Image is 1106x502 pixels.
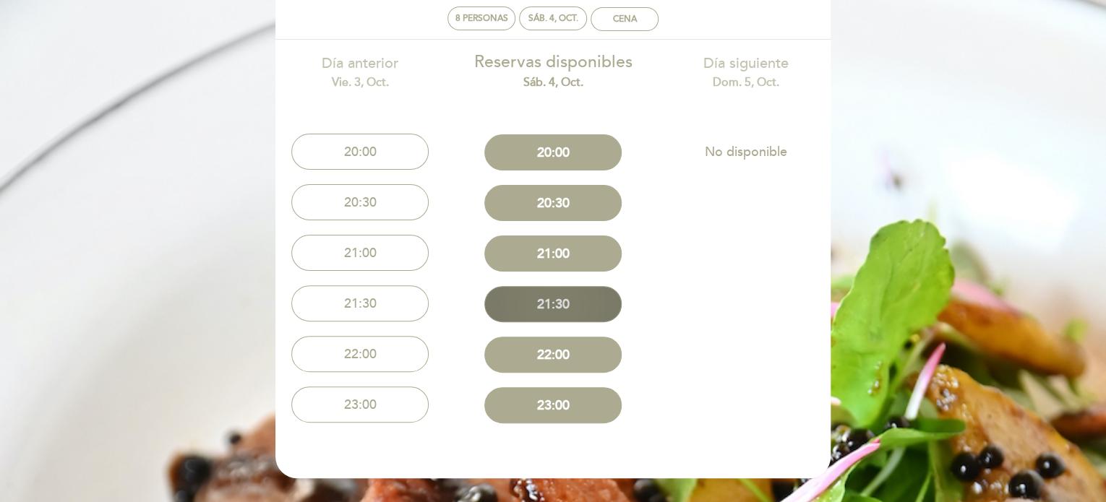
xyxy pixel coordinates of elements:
[455,13,508,24] span: 8 personas
[613,14,637,25] div: Cena
[291,184,429,220] button: 20:30
[484,387,622,423] button: 23:00
[291,386,429,423] button: 23:00
[275,74,446,91] div: vie. 3, oct.
[484,235,622,272] button: 21:00
[677,134,815,170] button: No disponible
[660,74,831,91] div: dom. 5, oct.
[660,53,831,90] div: Día siguiente
[291,134,429,170] button: 20:00
[468,74,639,91] div: sáb. 4, oct.
[291,285,429,321] button: 21:30
[484,337,622,373] button: 22:00
[484,134,622,170] button: 20:00
[528,13,578,24] div: sáb. 4, oct.
[484,185,622,221] button: 20:30
[275,53,446,90] div: Día anterior
[291,235,429,271] button: 21:00
[468,51,639,91] div: Reservas disponibles
[484,286,622,322] button: 21:30
[291,336,429,372] button: 22:00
